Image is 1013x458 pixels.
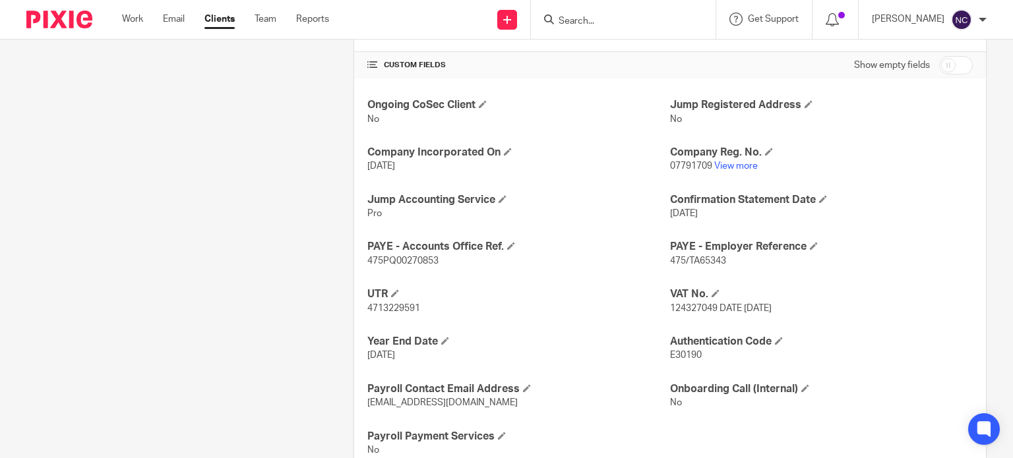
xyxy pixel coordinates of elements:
[872,13,944,26] p: [PERSON_NAME]
[670,146,973,159] h4: Company Reg. No.
[670,256,726,266] span: 475/TA65343
[670,193,973,207] h4: Confirmation Statement Date
[367,256,439,266] span: 475PQ00270853
[367,115,379,124] span: No
[951,9,972,30] img: svg%3E
[670,335,973,349] h4: Authentication Code
[367,287,670,301] h4: UTR
[367,209,382,218] span: Pro
[367,146,670,159] h4: Company Incorporated On
[670,398,682,407] span: No
[163,13,185,26] a: Email
[670,287,973,301] h4: VAT No.
[296,13,329,26] a: Reports
[670,304,772,313] span: 124327049 DATE [DATE]
[367,335,670,349] h4: Year End Date
[748,14,799,24] span: Get Support
[670,161,712,171] span: 07791709
[367,240,670,254] h4: PAYE - Accounts Office Ref.
[670,351,702,360] span: E30190
[367,161,395,171] span: [DATE]
[367,398,518,407] span: [EMAIL_ADDRESS][DOMAIN_NAME]
[714,161,758,171] a: View more
[204,13,235,26] a: Clients
[367,60,670,71] h4: CUSTOM FIELDS
[26,11,92,28] img: Pixie
[367,430,670,444] h4: Payroll Payment Services
[670,209,698,218] span: [DATE]
[670,98,973,112] h4: Jump Registered Address
[255,13,276,26] a: Team
[122,13,143,26] a: Work
[367,445,379,455] span: No
[367,98,670,112] h4: Ongoing CoSec Client
[367,193,670,207] h4: Jump Accounting Service
[854,59,930,72] label: Show empty fields
[670,115,682,124] span: No
[557,16,676,28] input: Search
[367,351,395,360] span: [DATE]
[367,304,420,313] span: 4713229591
[670,240,973,254] h4: PAYE - Employer Reference
[367,382,670,396] h4: Payroll Contact Email Address
[670,382,973,396] h4: Onboarding Call (Internal)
